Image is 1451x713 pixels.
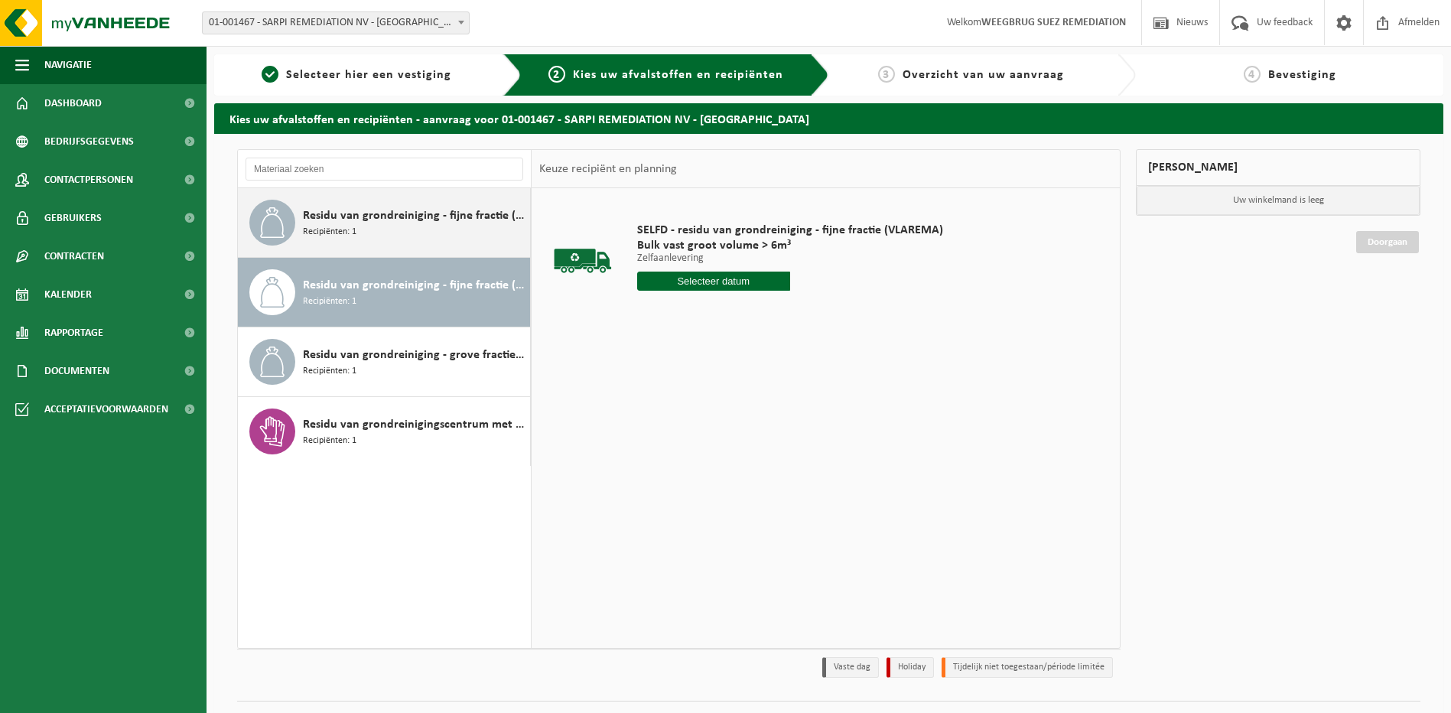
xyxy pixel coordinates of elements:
span: Recipiënten: 1 [303,295,356,309]
span: SELFD - residu van grondreiniging - fijne fractie (VLAREMA) [637,223,943,238]
span: Documenten [44,352,109,390]
div: Keuze recipiënt en planning [532,150,685,188]
span: Bulk vast groot volume > 6m³ [637,238,943,253]
span: 2 [548,66,565,83]
button: Residu van grondreinigingscentrum met >0,1% asbest (HGB + NHGB) Recipiënten: 1 [238,397,531,466]
span: 01-001467 - SARPI REMEDIATION NV - GRIMBERGEN [202,11,470,34]
span: Recipiënten: 1 [303,434,356,448]
span: Selecteer hier een vestiging [286,69,451,81]
span: Kies uw afvalstoffen en recipiënten [573,69,783,81]
span: Recipiënten: 1 [303,364,356,379]
p: Uw winkelmand is leeg [1137,186,1420,215]
span: Contracten [44,237,104,275]
li: Vaste dag [822,657,879,678]
span: Overzicht van uw aanvraag [903,69,1064,81]
span: 01-001467 - SARPI REMEDIATION NV - GRIMBERGEN [203,12,469,34]
strong: WEEGBRUG SUEZ REMEDIATION [981,17,1126,28]
span: Navigatie [44,46,92,84]
span: 1 [262,66,278,83]
span: Kalender [44,275,92,314]
h2: Kies uw afvalstoffen en recipiënten - aanvraag voor 01-001467 - SARPI REMEDIATION NV - [GEOGRAPHI... [214,103,1443,133]
span: Residu van grondreiniging - grove fractie (VLAREMA) (conform voorwaarden verlaagde heffing) [303,346,526,364]
span: Bevestiging [1268,69,1336,81]
span: Rapportage [44,314,103,352]
span: Residu van grondreiniging - fijne fractie (VLAREBO) [303,207,526,225]
input: Materiaal zoeken [246,158,523,181]
div: [PERSON_NAME] [1136,149,1420,186]
span: Acceptatievoorwaarden [44,390,168,428]
input: Selecteer datum [637,272,790,291]
p: Zelfaanlevering [637,253,943,264]
span: Residu van grondreinigingscentrum met >0,1% asbest (HGB + NHGB) [303,415,526,434]
span: Contactpersonen [44,161,133,199]
span: Dashboard [44,84,102,122]
li: Holiday [887,657,934,678]
a: Doorgaan [1356,231,1419,253]
span: Residu van grondreiniging - fijne fractie (VLAREMA) [303,276,526,295]
button: Residu van grondreiniging - grove fractie (VLAREMA) (conform voorwaarden verlaagde heffing) Recip... [238,327,531,397]
span: 3 [878,66,895,83]
li: Tijdelijk niet toegestaan/période limitée [942,657,1113,678]
button: Residu van grondreiniging - fijne fractie (VLAREBO) Recipiënten: 1 [238,188,531,258]
a: 1Selecteer hier een vestiging [222,66,491,84]
span: 4 [1244,66,1261,83]
button: Residu van grondreiniging - fijne fractie (VLAREMA) Recipiënten: 1 [238,258,531,327]
span: Bedrijfsgegevens [44,122,134,161]
span: Recipiënten: 1 [303,225,356,239]
span: Gebruikers [44,199,102,237]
